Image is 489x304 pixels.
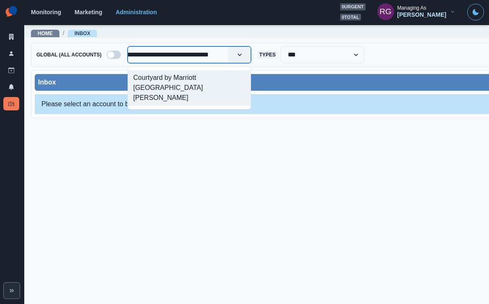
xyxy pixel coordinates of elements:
button: Managing As[PERSON_NAME] [371,3,462,20]
span: Types [258,51,277,59]
button: Toggle Mode [467,4,484,20]
a: Monitoring [31,9,61,15]
div: Managing As [397,5,426,11]
a: Inbox [3,97,19,110]
span: 0 urgent [340,3,366,10]
a: Clients [3,30,19,43]
a: Draft Posts [3,64,19,77]
div: [PERSON_NAME] [397,11,446,18]
a: Administration [115,9,157,15]
div: Russel Gabiosa [379,2,392,22]
a: Home [38,31,53,36]
span: 0 total [340,14,361,21]
a: Marketing [74,9,102,15]
a: Notifications [3,80,19,94]
div: Courtyard by Marriott [GEOGRAPHIC_DATA][PERSON_NAME] [128,70,251,106]
span: Global (All Accounts) [35,51,103,59]
span: / [63,29,64,38]
nav: breadcrumb [31,29,97,38]
button: Expand [3,282,20,299]
a: Inbox [74,31,90,36]
a: Users [3,47,19,60]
